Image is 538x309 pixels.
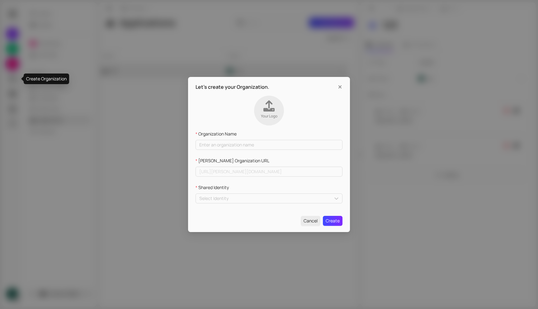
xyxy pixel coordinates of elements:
[199,168,282,175] span: [URL][PERSON_NAME][DOMAIN_NAME]
[196,83,342,91] div: Let's create your Organization.
[196,140,342,150] input: Organization Name
[304,217,318,224] span: Cancel
[283,168,339,175] input: Sobol Organization URL
[323,216,342,226] button: Create
[301,216,320,226] button: Cancel
[196,157,269,164] label: Sobol Organization URL
[196,184,229,191] label: Shared Identity
[335,82,345,92] button: Close
[196,131,237,137] label: Organization Name
[261,114,277,118] p: Your Logo
[326,217,340,224] span: Create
